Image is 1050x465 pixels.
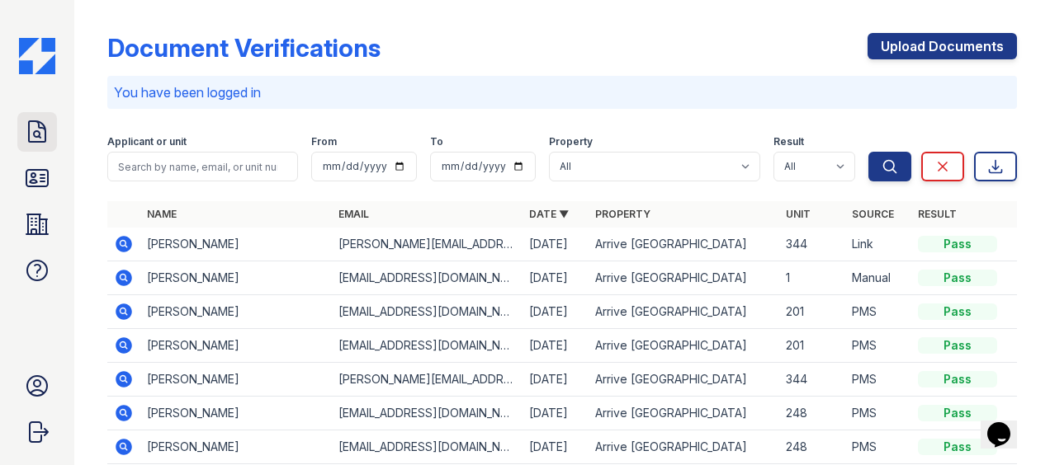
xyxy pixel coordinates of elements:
td: 1 [779,261,845,295]
td: [DATE] [523,329,589,363]
label: Result [773,135,804,148]
td: [EMAIL_ADDRESS][DOMAIN_NAME] [332,397,523,430]
label: To [430,135,443,148]
div: Pass [918,236,997,252]
td: Arrive [GEOGRAPHIC_DATA] [589,329,779,363]
td: [PERSON_NAME] [140,329,331,363]
td: [EMAIL_ADDRESS][DOMAIN_NAME] [332,430,523,464]
td: Link [845,228,911,261]
td: [PERSON_NAME] [140,363,331,397]
td: [PERSON_NAME] [140,228,331,261]
label: Applicant or unit [107,135,187,148]
td: Manual [845,261,911,295]
a: Unit [786,208,811,220]
td: 248 [779,397,845,430]
td: [EMAIL_ADDRESS][DOMAIN_NAME] [332,261,523,295]
img: CE_Icon_Blue-c292c112584629df590d857e76928e9f676e5b41ef8f769ba2f05ee15b207248.png [19,38,55,74]
div: Pass [918,371,997,387]
label: Property [549,135,593,148]
a: Result [918,208,957,220]
td: [DATE] [523,397,589,430]
a: Name [147,208,177,220]
td: 248 [779,430,845,464]
iframe: chat widget [981,399,1033,449]
td: Arrive [GEOGRAPHIC_DATA] [589,397,779,430]
td: [DATE] [523,261,589,295]
td: [DATE] [523,295,589,329]
td: Arrive [GEOGRAPHIC_DATA] [589,261,779,295]
div: Document Verifications [107,33,381,63]
p: You have been logged in [114,82,1010,102]
td: PMS [845,397,911,430]
td: [PERSON_NAME][EMAIL_ADDRESS][DOMAIN_NAME] [332,363,523,397]
td: Arrive [GEOGRAPHIC_DATA] [589,295,779,329]
td: [DATE] [523,363,589,397]
input: Search by name, email, or unit number [107,152,298,181]
div: Pass [918,303,997,320]
div: Pass [918,405,997,421]
td: [PERSON_NAME][EMAIL_ADDRESS][DOMAIN_NAME] [332,228,523,261]
td: 201 [779,329,845,363]
div: Pass [918,439,997,455]
td: Arrive [GEOGRAPHIC_DATA] [589,228,779,261]
td: 201 [779,295,845,329]
div: Pass [918,270,997,286]
td: [EMAIL_ADDRESS][DOMAIN_NAME] [332,329,523,363]
td: [DATE] [523,430,589,464]
a: Email [338,208,369,220]
td: PMS [845,295,911,329]
a: Date ▼ [529,208,569,220]
td: Arrive [GEOGRAPHIC_DATA] [589,363,779,397]
td: 344 [779,363,845,397]
td: PMS [845,363,911,397]
td: Arrive [GEOGRAPHIC_DATA] [589,430,779,464]
a: Upload Documents [868,33,1017,59]
a: Property [595,208,650,220]
div: Pass [918,337,997,354]
a: Source [852,208,894,220]
td: [DATE] [523,228,589,261]
td: [PERSON_NAME] [140,261,331,295]
td: PMS [845,329,911,363]
td: [EMAIL_ADDRESS][DOMAIN_NAME] [332,295,523,329]
td: [PERSON_NAME] [140,397,331,430]
td: PMS [845,430,911,464]
td: [PERSON_NAME] [140,295,331,329]
td: [PERSON_NAME] [140,430,331,464]
td: 344 [779,228,845,261]
label: From [311,135,337,148]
